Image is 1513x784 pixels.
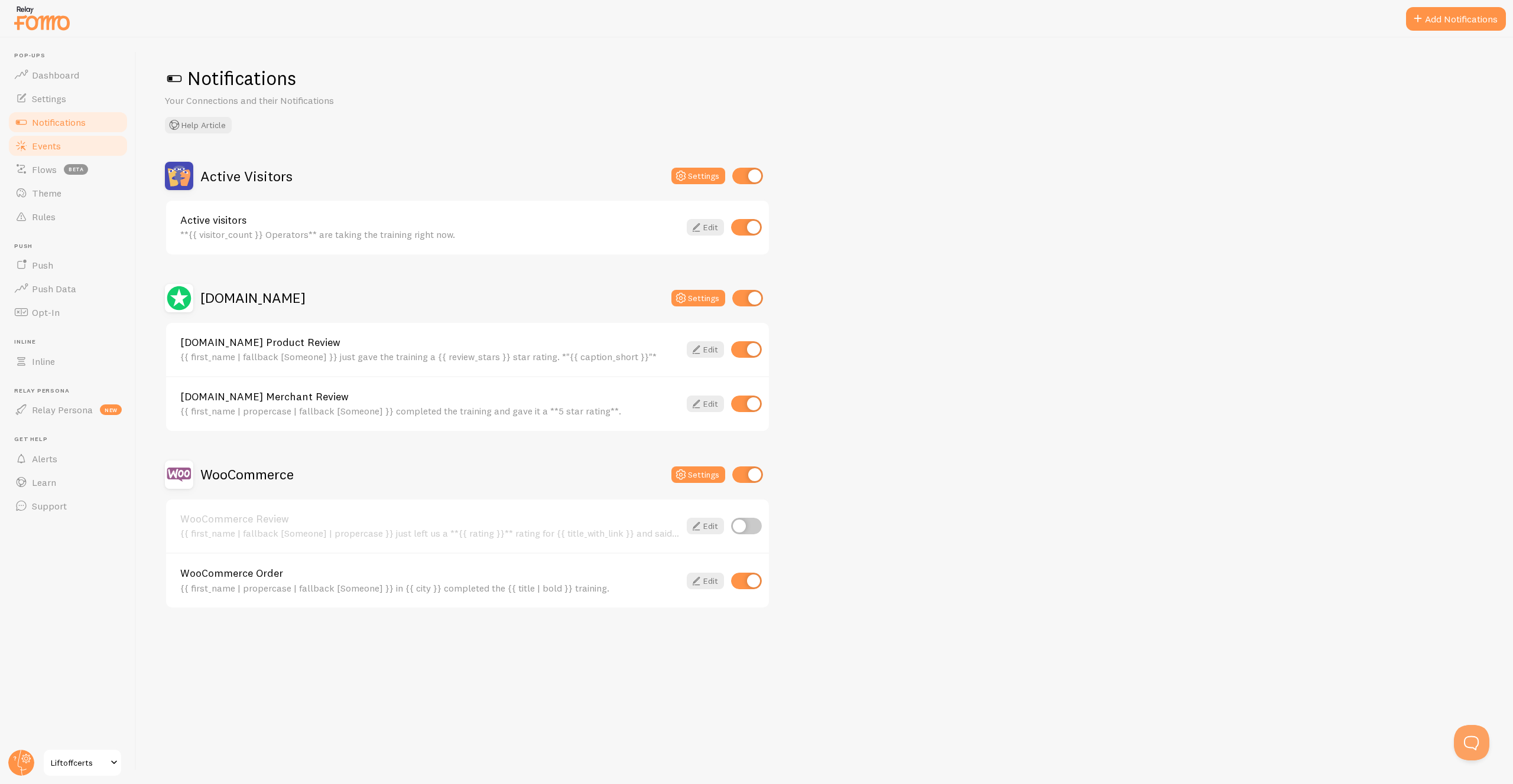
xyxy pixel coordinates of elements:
[7,447,129,471] a: Alerts
[7,349,129,373] a: Inline
[7,158,129,181] a: Flows beta
[200,167,293,185] h2: Active Visitors
[180,229,680,240] div: **{{ visitor_count }} Operators** are taking the training right now.
[32,306,60,318] span: Opt-In
[32,211,56,223] span: Rules
[180,406,680,416] div: {{ first_name | propercase | fallback [Someone] }} completed the training and gave it a **5 star ...
[687,518,724,534] a: Edit
[200,289,306,307] h2: [DOMAIN_NAME]
[180,583,680,593] div: {{ first_name | propercase | fallback [Someone] }} in {{ city }} completed the {{ title | bold }}...
[64,164,88,175] span: beta
[7,253,129,277] a: Push
[7,134,129,158] a: Events
[32,283,76,295] span: Push Data
[32,69,79,81] span: Dashboard
[32,453,57,465] span: Alerts
[32,116,86,128] span: Notifications
[32,476,56,488] span: Learn
[7,110,129,134] a: Notifications
[165,117,232,133] button: Help Article
[180,337,680,348] a: [DOMAIN_NAME] Product Review
[180,568,680,579] a: WooCommerce Order
[14,243,129,250] span: Push
[14,338,129,346] span: Inline
[165,66,1485,90] h1: Notifications
[100,404,122,415] span: new
[7,300,129,324] a: Opt-In
[687,573,724,589] a: Edit
[1454,725,1489,760] iframe: Help Scout Beacon - Open
[687,341,724,358] a: Edit
[32,140,61,152] span: Events
[165,460,193,489] img: WooCommerce
[180,391,680,402] a: [DOMAIN_NAME] Merchant Review
[165,284,193,312] img: Reviews.io
[12,3,72,33] img: fomo-relay-logo-orange.svg
[7,63,129,87] a: Dashboard
[180,351,680,362] div: {{ first_name | fallback [Someone] }} just gave the training a {{ review_stars }} star rating. *"...
[180,215,680,226] a: Active visitors
[32,164,57,175] span: Flows
[687,396,724,412] a: Edit
[180,514,680,524] a: WooCommerce Review
[14,436,129,443] span: Get Help
[32,93,66,104] span: Settings
[671,168,725,184] button: Settings
[7,471,129,494] a: Learn
[7,277,129,300] a: Push Data
[14,387,129,395] span: Relay Persona
[200,465,294,484] h2: WooCommerce
[32,404,93,416] span: Relay Persona
[51,756,107,770] span: Liftoffcerts
[7,205,129,228] a: Rules
[7,398,129,422] a: Relay Persona new
[32,259,53,271] span: Push
[180,528,680,538] div: {{ first_name | fallback [Someone] | propercase }} just left us a **{{ rating }}** rating for {{ ...
[165,94,449,107] p: Your Connections and their Notifications
[671,466,725,483] button: Settings
[32,355,55,367] span: Inline
[7,181,129,205] a: Theme
[165,162,193,190] img: Active Visitors
[43,749,122,777] a: Liftoffcerts
[32,187,61,199] span: Theme
[14,52,129,60] span: Pop-ups
[7,87,129,110] a: Settings
[7,494,129,518] a: Support
[687,219,724,236] a: Edit
[32,500,67,512] span: Support
[671,290,725,306] button: Settings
